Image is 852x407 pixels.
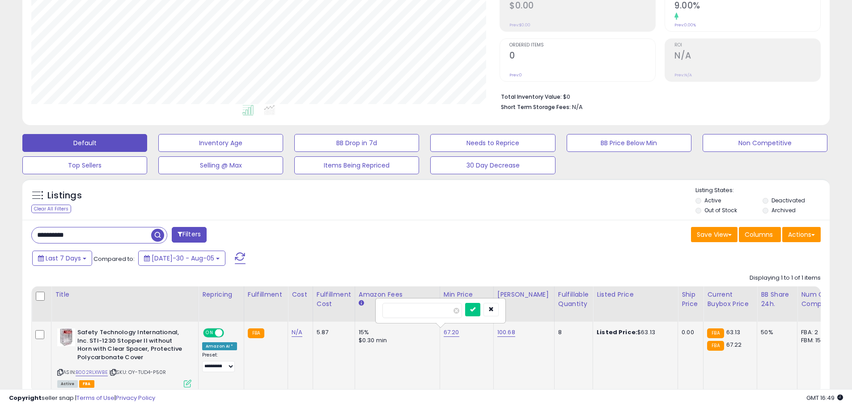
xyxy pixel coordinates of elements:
[707,328,724,338] small: FBA
[782,227,821,242] button: Actions
[359,299,364,307] small: Amazon Fees.
[707,290,753,309] div: Current Buybox Price
[158,134,283,152] button: Inventory Age
[509,50,655,63] h2: 0
[359,336,433,344] div: $0.30 min
[801,290,834,309] div: Num of Comp.
[76,394,114,402] a: Terms of Use
[558,328,586,336] div: 8
[47,189,82,202] h5: Listings
[204,329,215,337] span: ON
[46,254,81,263] span: Last 7 Days
[674,72,692,78] small: Prev: N/A
[745,230,773,239] span: Columns
[682,328,696,336] div: 0.00
[292,328,302,337] a: N/A
[682,290,699,309] div: Ship Price
[739,227,781,242] button: Columns
[444,328,459,337] a: 67.20
[501,93,562,101] b: Total Inventory Value:
[116,394,155,402] a: Privacy Policy
[801,328,831,336] div: FBA: 2
[501,91,814,101] li: $0
[109,369,166,376] span: | SKU: OY-TUD4-P50R
[597,290,674,299] div: Listed Price
[294,156,419,174] button: Items Being Repriced
[509,22,530,28] small: Prev: $0.00
[704,206,737,214] label: Out of Stock
[674,50,820,63] h2: N/A
[9,394,155,403] div: seller snap | |
[223,329,237,337] span: OFF
[138,251,225,266] button: [DATE]-30 - Aug-05
[444,290,490,299] div: Min Price
[294,134,419,152] button: BB Drop in 7d
[202,352,237,372] div: Preset:
[726,340,742,349] span: 67.22
[9,394,42,402] strong: Copyright
[597,328,637,336] b: Listed Price:
[31,205,71,213] div: Clear All Filters
[509,72,522,78] small: Prev: 0
[806,394,843,402] span: 2025-08-13 16:49 GMT
[32,251,92,266] button: Last 7 Days
[202,342,237,350] div: Amazon AI *
[292,290,309,299] div: Cost
[703,134,827,152] button: Non Competitive
[761,290,793,309] div: BB Share 24h.
[248,328,264,338] small: FBA
[558,290,589,309] div: Fulfillable Quantity
[695,186,830,195] p: Listing States:
[750,274,821,282] div: Displaying 1 to 1 of 1 items
[57,328,75,346] img: 41vZw8uIYNL._SL40_.jpg
[761,328,790,336] div: 50%
[674,43,820,48] span: ROI
[55,290,195,299] div: Title
[22,134,147,152] button: Default
[801,336,831,344] div: FBM: 15
[172,227,207,243] button: Filters
[317,328,348,336] div: 5.87
[771,197,805,204] label: Deactivated
[707,341,724,351] small: FBA
[567,134,691,152] button: BB Price Below Min
[572,103,583,111] span: N/A
[93,255,135,263] span: Compared to:
[57,380,78,388] span: All listings currently available for purchase on Amazon
[158,156,283,174] button: Selling @ Max
[497,328,515,337] a: 100.68
[674,0,820,13] h2: 9.00%
[76,369,108,376] a: B002RLXWBE
[77,328,186,364] b: Safety Technology International, Inc. STI-1230 Stopper II without Horn with Clear Spacer, Protect...
[57,328,191,386] div: ASIN:
[497,290,551,299] div: [PERSON_NAME]
[509,43,655,48] span: Ordered Items
[202,290,240,299] div: Repricing
[501,103,571,111] b: Short Term Storage Fees:
[248,290,284,299] div: Fulfillment
[430,156,555,174] button: 30 Day Decrease
[430,134,555,152] button: Needs to Reprice
[359,290,436,299] div: Amazon Fees
[509,0,655,13] h2: $0.00
[22,156,147,174] button: Top Sellers
[704,197,721,204] label: Active
[674,22,696,28] small: Prev: 0.00%
[317,290,351,309] div: Fulfillment Cost
[771,206,796,214] label: Archived
[726,328,741,336] span: 63.13
[597,328,671,336] div: $63.13
[79,380,94,388] span: FBA
[152,254,214,263] span: [DATE]-30 - Aug-05
[359,328,433,336] div: 15%
[691,227,738,242] button: Save View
